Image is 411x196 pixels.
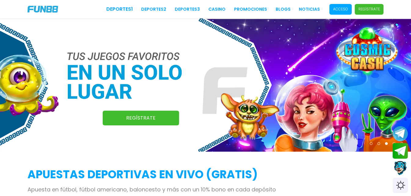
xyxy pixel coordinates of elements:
a: Regístrate [103,111,179,125]
button: Contact customer service [393,160,408,176]
a: NOTICIAS [299,6,320,13]
a: BLOGS [276,6,291,13]
div: Switch theme [393,178,408,193]
a: CASINO [208,6,226,13]
p: Apuesta en fútbol, fútbol americano, baloncesto y más con un 10% bono en cada depósito [28,185,383,194]
button: Join telegram channel [393,126,408,142]
a: Deportes3 [175,6,200,13]
a: Deportes2 [141,6,166,13]
p: Acceso [333,6,348,12]
a: Deportes1 [106,6,133,13]
p: Regístrate [358,6,380,12]
a: Promociones [234,6,267,13]
h2: APUESTAS DEPORTIVAS EN VIVO (gratis) [28,166,383,183]
img: Company Logo [28,6,58,13]
button: Join telegram [393,143,408,159]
